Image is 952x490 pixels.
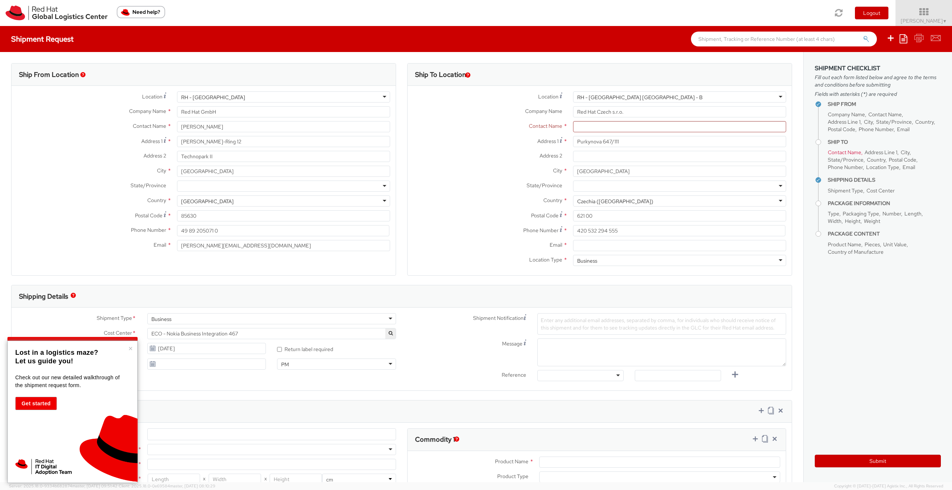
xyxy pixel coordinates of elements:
[141,138,163,145] span: Address 1
[828,149,861,156] span: Contact Name
[523,227,559,234] span: Phone Number
[200,474,209,485] span: X
[538,93,559,100] span: Location
[181,94,245,101] div: RH - [GEOGRAPHIC_DATA]
[147,197,166,204] span: Country
[131,182,166,189] span: State/Province
[828,111,865,118] span: Company Name
[277,347,282,352] input: Return label required
[527,182,562,189] span: State/Province
[865,149,897,156] span: Address Line 1
[864,218,880,224] span: Weight
[415,436,455,443] h3: Commodity 1
[866,164,899,171] span: Location Type
[502,371,526,378] span: Reference
[181,198,234,205] div: [GEOGRAPHIC_DATA]
[864,119,873,125] span: City
[828,139,941,145] h4: Ship To
[529,123,562,129] span: Contact Name
[828,210,839,217] span: Type
[815,65,941,72] h3: Shipment Checklist
[541,317,776,331] span: Enter any additional email addresses, separated by comma, for individuals who should receive noti...
[144,152,166,159] span: Address 2
[128,345,133,352] button: Close
[855,7,888,19] button: Logout
[903,164,915,171] span: Email
[868,111,902,118] span: Contact Name
[497,473,528,480] span: Product Type
[151,315,171,323] div: Business
[915,119,934,125] span: Country
[828,156,863,163] span: State/Province
[15,374,128,389] p: Check out our new detailed walkthrough of the shipment request form.
[72,483,118,489] span: master, [DATE] 09:51:42
[843,210,879,217] span: Packaging Type
[154,241,166,248] span: Email
[495,458,528,465] span: Product Name
[901,149,910,156] span: City
[209,474,261,485] input: Width
[553,167,562,174] span: City
[15,357,73,365] strong: Let us guide you!
[543,197,562,204] span: Country
[867,156,885,163] span: Country
[131,227,166,233] span: Phone Number
[19,293,68,300] h3: Shipping Details
[142,93,163,100] span: Location
[537,138,559,145] span: Address 1
[876,119,912,125] span: State/Province
[157,167,166,174] span: City
[15,349,98,356] strong: Lost in a logistics maze?
[904,210,922,217] span: Length
[415,71,466,78] h3: Ship To Location
[147,328,396,339] span: ECO - Nokia Business Integration 467
[828,218,842,224] span: Width
[828,164,863,171] span: Phone Number
[104,329,132,338] span: Cost Center
[117,6,165,18] button: Need help?
[540,152,562,159] span: Address 2
[11,35,74,43] h4: Shipment Request
[502,340,522,347] span: Message
[883,241,907,248] span: Unit Value
[151,330,392,337] span: ECO - Nokia Business Integration 467
[277,344,334,353] label: Return label required
[943,18,947,24] span: ▼
[897,126,910,133] span: Email
[97,314,132,323] span: Shipment Type
[133,123,166,129] span: Contact Name
[828,241,861,248] span: Product Name
[19,71,79,78] h3: Ship From Location
[9,483,118,489] span: Server: 2025.18.0-9334b682874
[261,474,270,485] span: X
[865,241,880,248] span: Pieces
[828,231,941,237] h4: Package Content
[828,177,941,183] h4: Shipping Details
[270,474,322,485] input: Height
[828,119,861,125] span: Address Line 1
[119,483,215,489] span: Client: 2025.18.0-0e69584
[901,17,947,24] span: [PERSON_NAME]
[815,90,941,98] span: Fields with asterisks (*) are required
[6,6,107,20] img: rh-logistics-00dfa346123c4ec078e1.svg
[866,187,895,194] span: Cost Center
[691,32,877,46] input: Shipment, Tracking or Reference Number (at least 4 chars)
[828,249,884,255] span: Country of Manufacture
[577,257,597,265] div: Business
[815,74,941,88] span: Fill out each form listed below and agree to the terms and conditions before submitting
[148,474,200,485] input: Length
[577,198,653,205] div: Czechia ([GEOGRAPHIC_DATA])
[889,156,916,163] span: Postal Code
[577,94,702,101] div: RH - [GEOGRAPHIC_DATA] [GEOGRAPHIC_DATA] - B
[529,256,562,263] span: Location Type
[550,241,562,248] span: Email
[135,212,163,219] span: Postal Code
[815,455,941,467] button: Submit
[828,187,863,194] span: Shipment Type
[15,397,57,410] button: Get started
[882,210,901,217] span: Number
[845,218,861,224] span: Height
[828,126,855,133] span: Postal Code
[281,361,289,368] div: PM
[828,201,941,206] h4: Package Information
